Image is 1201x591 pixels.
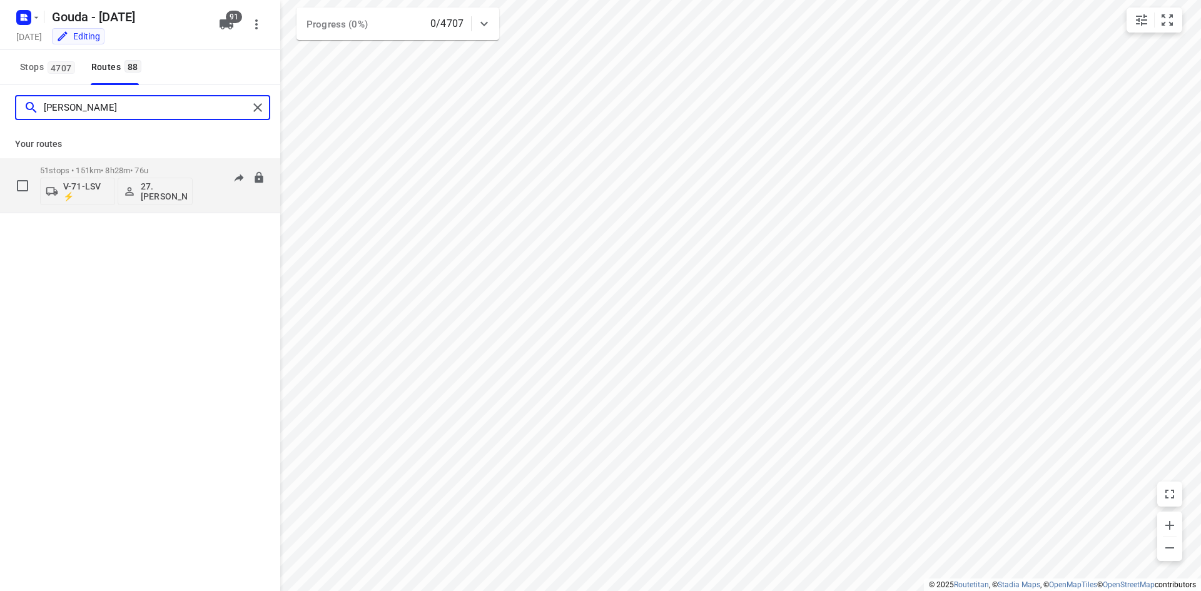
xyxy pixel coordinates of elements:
p: 0/4707 [430,16,464,31]
p: 27.[PERSON_NAME] [141,181,187,201]
button: Fit zoom [1155,8,1180,33]
div: small contained button group [1127,8,1182,33]
button: More [244,12,269,37]
a: OpenStreetMap [1103,580,1155,589]
input: Search routes [44,98,248,118]
span: Select [10,173,35,198]
span: Stops [20,59,79,75]
a: Stadia Maps [998,580,1040,589]
span: 91 [226,11,242,23]
h5: Project date [11,29,47,44]
button: Send to driver [226,166,251,191]
button: 27.[PERSON_NAME] [118,178,193,205]
button: V-71-LSV ⚡ [40,178,115,205]
button: 91 [214,12,239,37]
a: Routetitan [954,580,989,589]
span: Progress (0%) [307,19,368,30]
div: Progress (0%)0/4707 [296,8,499,40]
p: V-71-LSV ⚡ [63,181,109,201]
div: You are currently in edit mode. [56,30,100,43]
span: 4707 [48,61,75,74]
li: © 2025 , © , © © contributors [929,580,1196,589]
h5: Rename [47,7,209,27]
span: 88 [124,60,141,73]
div: Routes [91,59,145,75]
p: Your routes [15,138,265,151]
button: Lock route [253,171,265,186]
a: OpenMapTiles [1049,580,1097,589]
p: 51 stops • 151km • 8h28m • 76u [40,166,193,175]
